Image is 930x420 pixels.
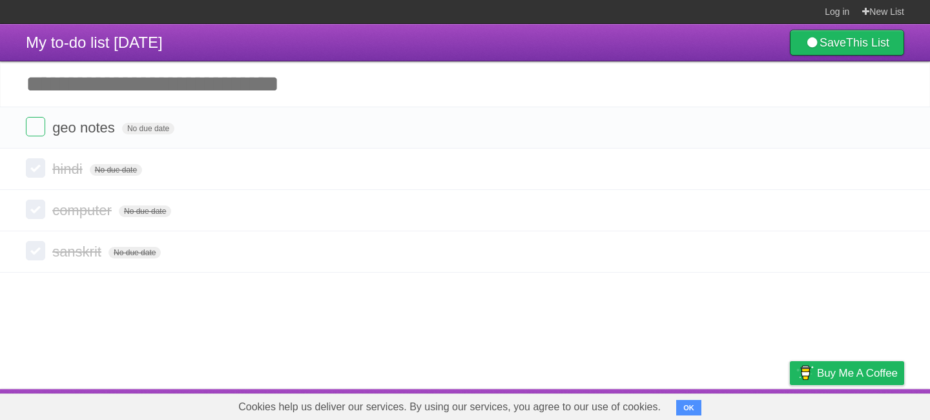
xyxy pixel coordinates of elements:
a: Buy me a coffee [790,361,904,385]
b: This List [846,36,889,49]
label: Done [26,241,45,260]
span: My to-do list [DATE] [26,34,163,51]
a: SaveThis List [790,30,904,56]
button: OK [676,400,701,415]
span: Cookies help us deliver our services. By using our services, you agree to our use of cookies. [225,394,674,420]
a: Privacy [773,392,807,417]
a: Terms [729,392,758,417]
span: No due date [119,205,171,217]
span: Buy me a coffee [817,362,898,384]
img: Buy me a coffee [796,362,814,384]
span: geo notes [52,120,118,136]
span: computer [52,202,115,218]
span: sanskrit [52,244,105,260]
label: Done [26,200,45,219]
label: Done [26,117,45,136]
a: About [618,392,645,417]
span: No due date [90,164,142,176]
span: No due date [122,123,174,134]
span: hindi [52,161,85,177]
a: Developers [661,392,713,417]
span: No due date [108,247,161,258]
label: Star task [825,117,850,138]
label: Done [26,158,45,178]
a: Suggest a feature [823,392,904,417]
